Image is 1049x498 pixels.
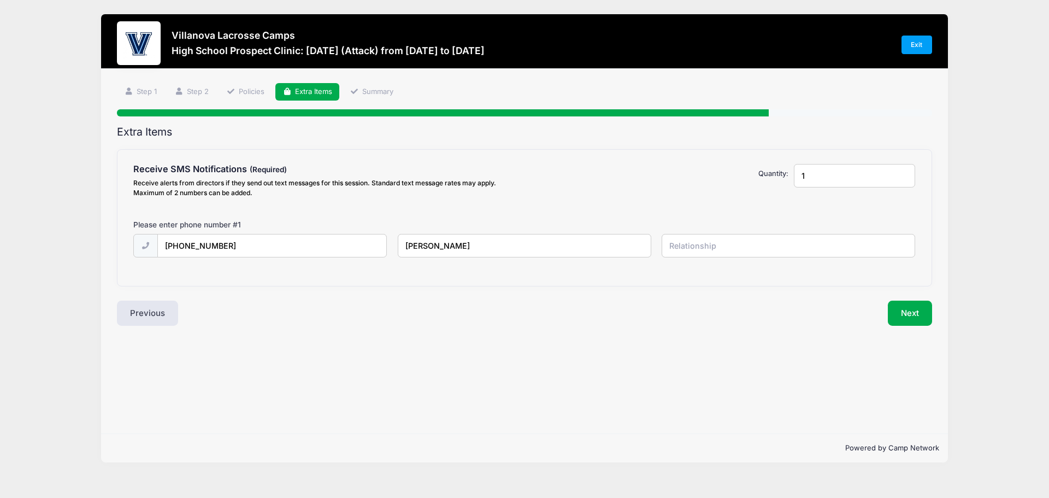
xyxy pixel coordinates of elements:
input: Quantity [794,164,915,188]
a: Summary [343,83,400,101]
label: Please enter phone number # [133,219,241,230]
input: (xxx) xxx-xxxx [157,234,387,257]
button: Previous [117,301,178,326]
a: Extra Items [275,83,339,101]
h3: High School Prospect Clinic: [DATE] (Attack) from [DATE] to [DATE] [172,45,485,56]
a: Step 2 [167,83,216,101]
a: Policies [220,83,272,101]
p: Powered by Camp Network [110,443,939,454]
button: Next [888,301,932,326]
h3: Villanova Lacrosse Camps [172,30,485,41]
a: Exit [901,36,932,54]
span: 1 [238,220,241,229]
input: Relationship [662,234,915,257]
h4: Receive SMS Notifications [133,164,519,175]
a: Step 1 [117,83,164,101]
h2: Extra Items [117,126,932,138]
input: Name [398,234,651,257]
div: Receive alerts from directors if they send out text messages for this session. Standard text mess... [133,178,519,198]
